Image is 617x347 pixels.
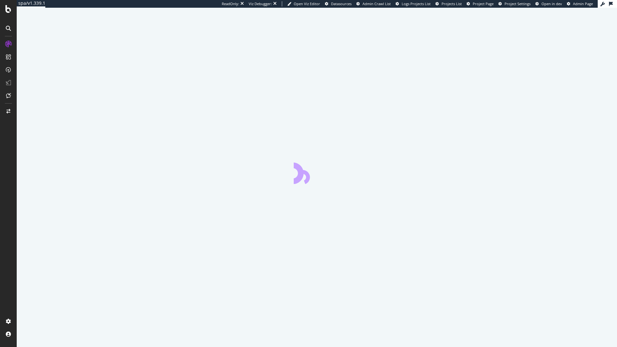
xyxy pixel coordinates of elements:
span: Logs Projects List [402,1,431,6]
span: Datasources [331,1,352,6]
a: Admin Page [567,1,593,6]
span: Project Page [473,1,494,6]
span: Admin Page [573,1,593,6]
div: Viz Debugger: [249,1,272,6]
a: Open Viz Editor [287,1,320,6]
a: Open in dev [535,1,562,6]
a: Projects List [435,1,462,6]
a: Admin Crawl List [356,1,391,6]
div: animation [294,161,340,184]
a: Project Settings [498,1,531,6]
a: Project Page [467,1,494,6]
span: Open Viz Editor [294,1,320,6]
span: Admin Crawl List [362,1,391,6]
span: Project Settings [505,1,531,6]
div: ReadOnly: [222,1,239,6]
a: Logs Projects List [396,1,431,6]
span: Open in dev [541,1,562,6]
span: Projects List [442,1,462,6]
a: Datasources [325,1,352,6]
